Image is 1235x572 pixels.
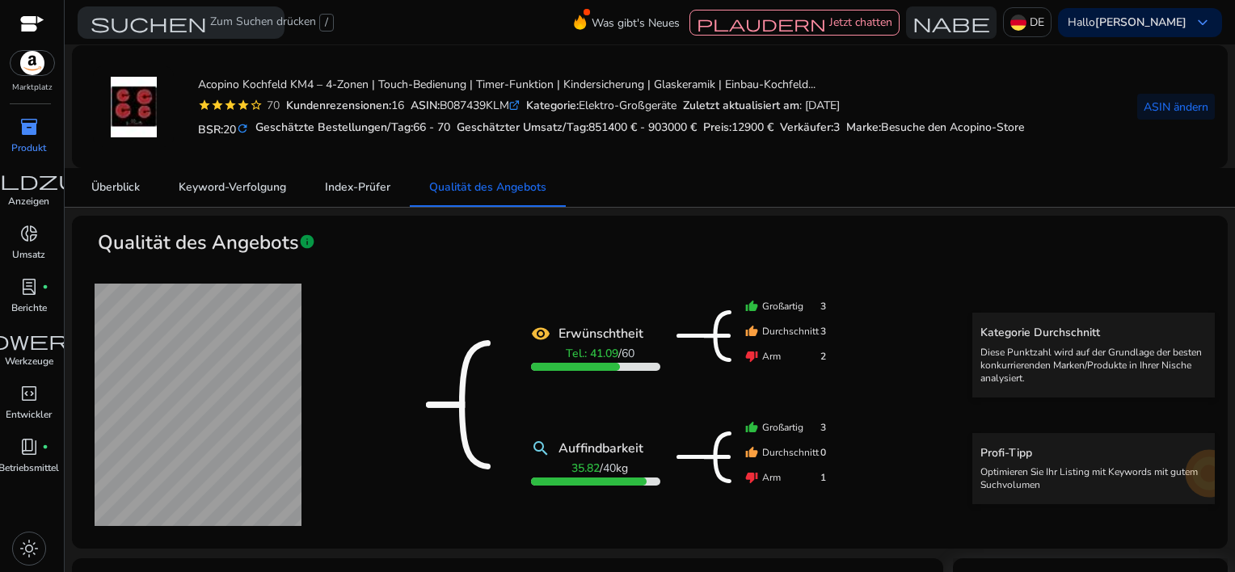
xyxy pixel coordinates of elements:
[457,121,697,135] h5: Geschätzter Umsatz/Tag:
[980,346,1207,385] p: Diese Punktzahl wird auf der Grundlage der besten konkurrierenden Marken/Produkte in Ihrer Nische...
[1010,15,1026,31] img: de.svg
[12,82,53,94] p: Marktplatz
[603,461,616,476] span: 40
[566,346,634,361] span: /
[846,120,879,135] span: Marke
[250,99,263,111] mat-icon: star_border
[780,121,840,135] h5: Verkäufer:
[19,539,39,558] span: light_mode
[211,99,224,111] mat-icon: star
[980,326,1207,340] h5: Kategorie Durchschnitt
[531,439,550,458] mat-icon: search
[762,420,803,435] font: Großartig
[299,233,315,250] span: Info
[286,98,391,113] b: Kundenrezensionen:
[42,444,48,450] span: fiber_manual_record
[980,465,1207,491] p: Optimieren Sie Ihr Listing mit Keywords mit gutem Suchvolumen
[820,470,826,485] span: 1
[745,421,758,434] mat-icon: thumb_up
[731,120,773,135] span: 12900 €
[697,15,826,32] span: plaudern
[429,182,546,193] span: Qualität des Angebots
[588,120,697,135] span: 851400 € - 903000 €
[223,122,236,137] span: 20
[558,439,643,458] b: Auffindbarkeit
[683,97,840,114] div: : [DATE]
[319,14,334,32] span: /
[11,301,47,315] p: Berichte
[846,120,1024,135] font: :
[820,299,826,313] span: 3
[1193,13,1212,32] span: keyboard_arrow_down
[622,346,634,361] span: 60
[91,13,207,32] span: suchen
[198,122,236,137] font: BSR:
[1144,99,1208,116] span: ASIN ändern
[906,6,997,39] button: Nabe
[19,224,39,243] span: donut_small
[42,284,48,290] span: fiber_manual_record
[762,349,781,364] font: Arm
[12,247,45,262] p: Umsatz
[820,324,826,339] span: 3
[19,117,39,137] span: inventory_2
[913,13,990,32] span: Nabe
[19,437,39,456] span: book_4
[571,461,600,476] b: 35.82
[98,229,299,257] span: Qualität des Angebots
[286,97,404,114] div: 16
[413,120,450,135] span: 66 - 70
[526,97,677,114] div: Elektro-Großgeräte
[571,461,628,476] span: / kg
[745,350,758,363] mat-icon: thumb_down
[566,346,618,361] b: Tel.: 41.09
[91,182,140,193] span: Überblick
[411,98,440,113] b: ASIN:
[255,121,450,135] h5: Geschätzte Bestellungen/Tag:
[8,194,49,208] p: Anzeigen
[703,120,773,135] font: Preis:
[11,51,54,75] img: amazon.svg
[6,407,52,422] p: Entwickler
[820,420,826,435] span: 3
[745,300,758,313] mat-icon: thumb_up
[745,325,758,338] mat-icon: thumb_up
[325,182,390,193] span: Index-Prüfer
[526,98,579,113] b: Kategorie:
[820,349,826,364] span: 2
[210,14,316,32] font: Zum Suchen drücken
[531,324,550,343] mat-icon: remove_red_eye
[1095,15,1187,30] b: [PERSON_NAME]
[745,471,758,484] mat-icon: thumb_down
[745,446,758,459] mat-icon: thumb_up
[5,354,53,368] p: Werkzeuge
[762,470,781,485] font: Arm
[592,9,680,37] span: Was gibt's Neues
[19,277,39,297] span: lab_profile
[689,10,900,36] button: plaudernJetzt chatten
[980,447,1207,461] h5: Profi-Tipp
[820,445,826,460] span: 0
[762,324,819,339] font: Durchschnitt
[762,445,819,460] font: Durchschnitt
[198,78,1024,92] h4: Acopino Kochfeld KM4 – 4-Zonen | Touch-Bedienung | Timer-Funktion | Kindersicherung | Glaskeramik...
[179,182,286,193] span: Keyword-Verfolgung
[237,99,250,111] mat-icon: star
[762,299,803,313] font: Großartig
[11,141,46,155] p: Produkt
[263,97,280,114] div: 70
[833,120,840,135] span: 3
[411,98,509,113] font: B087439KLM
[1030,8,1044,36] p: DE
[224,99,237,111] mat-icon: star
[198,99,211,111] mat-icon: star
[683,98,799,113] b: Zuletzt aktualisiert am
[236,121,249,137] mat-icon: refresh
[19,384,39,403] span: code_blocks
[1137,94,1215,120] button: ASIN ändern
[558,324,643,343] b: Erwünschtheit
[103,77,164,137] img: 4144HgprEJL._AC_SR38,50_.jpg
[881,120,1024,135] span: Besuche den Acopino-Store
[829,15,892,30] span: Jetzt chatten
[1068,17,1187,28] p: Hallo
